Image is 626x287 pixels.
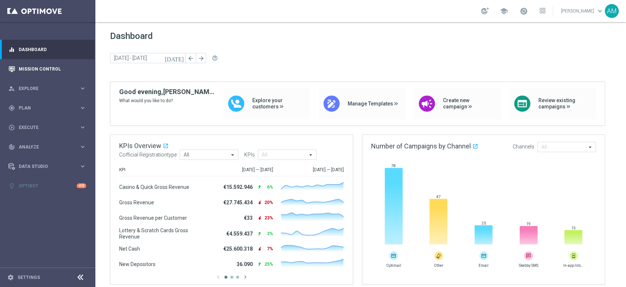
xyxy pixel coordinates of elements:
div: Dashboard [8,40,86,59]
span: Explore [19,86,79,91]
button: person_search Explore keyboard_arrow_right [8,86,87,92]
div: Analyze [8,144,79,150]
button: gps_fixed Plan keyboard_arrow_right [8,105,87,111]
div: Optibot [8,176,86,195]
button: play_circle_outline Execute keyboard_arrow_right [8,125,87,130]
i: keyboard_arrow_right [79,124,86,131]
button: equalizer Dashboard [8,47,87,53]
span: Plan [19,106,79,110]
div: Explore [8,85,79,92]
i: keyboard_arrow_right [79,104,86,111]
div: Data Studio [8,163,79,170]
i: settings [7,274,14,281]
button: Data Studio keyboard_arrow_right [8,164,87,169]
i: lightbulb [8,183,15,189]
i: track_changes [8,144,15,150]
i: equalizer [8,46,15,53]
span: Execute [19,125,79,130]
div: +10 [77,183,86,188]
div: Plan [8,105,79,111]
i: play_circle_outline [8,124,15,131]
i: gps_fixed [8,105,15,111]
i: keyboard_arrow_right [79,143,86,150]
div: Mission Control [8,59,86,79]
span: keyboard_arrow_down [596,7,604,15]
span: school [500,7,508,15]
button: lightbulb Optibot +10 [8,183,87,189]
a: Optibot [19,176,77,195]
a: Settings [18,275,40,280]
span: Analyze [19,145,79,149]
i: keyboard_arrow_right [79,85,86,92]
a: [PERSON_NAME]keyboard_arrow_down [560,6,605,17]
button: Mission Control [8,66,87,72]
a: Mission Control [19,59,86,79]
i: keyboard_arrow_right [79,163,86,170]
div: Execute [8,124,79,131]
i: person_search [8,85,15,92]
span: Data Studio [19,164,79,169]
div: AM [605,4,619,18]
button: track_changes Analyze keyboard_arrow_right [8,144,87,150]
a: Dashboard [19,40,86,59]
